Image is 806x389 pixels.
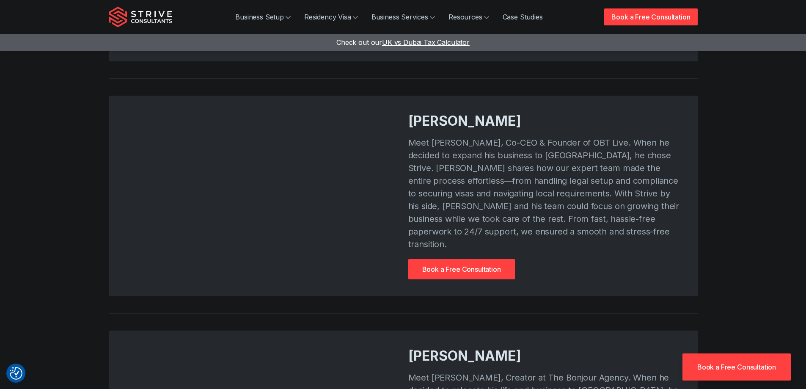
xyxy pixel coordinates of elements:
[496,8,550,25] a: Case Studies
[10,367,22,380] img: Revisit consent button
[336,38,470,47] a: Check out ourUK vs Dubai Tax Calculator
[228,8,297,25] a: Business Setup
[408,348,681,364] h2: [PERSON_NAME]
[604,8,697,25] a: Book a Free Consultation
[408,136,681,251] p: Meet [PERSON_NAME], Co-CEO & Founder of OBT Live. When he decided to expand his business to [GEOG...
[382,38,470,47] span: UK vs Dubai Tax Calculator
[408,259,515,279] a: Book a Free Consultation
[682,353,791,381] a: Book a Free Consultation
[10,367,22,380] button: Consent Preferences
[365,8,442,25] a: Business Services
[126,119,398,273] iframe: Strive Testimonials: Chris Hodgson
[408,113,681,130] h2: [PERSON_NAME]
[109,6,172,28] img: Strive Consultants
[297,8,365,25] a: Residency Visa
[442,8,496,25] a: Resources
